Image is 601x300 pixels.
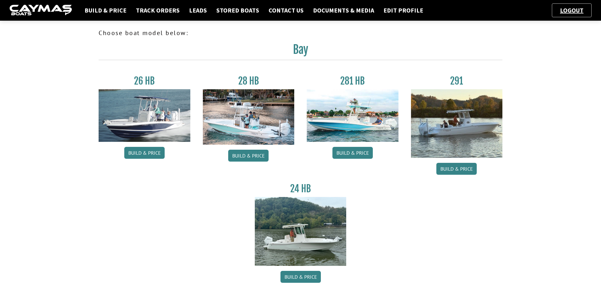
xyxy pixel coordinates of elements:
[186,6,210,14] a: Leads
[307,75,398,87] h3: 281 HB
[307,89,398,142] img: 28-hb-twin.jpg
[203,75,295,87] h3: 28 HB
[228,150,269,162] a: Build & Price
[203,89,295,145] img: 28_hb_thumbnail_for_caymas_connect.jpg
[280,271,321,283] a: Build & Price
[411,75,503,87] h3: 291
[99,89,190,142] img: 26_new_photo_resized.jpg
[411,89,503,158] img: 291_Thumbnail.jpg
[9,5,72,16] img: caymas-dealer-connect-2ed40d3bc7270c1d8d7ffb4b79bf05adc795679939227970def78ec6f6c03838.gif
[124,147,165,159] a: Build & Price
[99,43,502,60] h2: Bay
[213,6,262,14] a: Stored Boats
[436,163,477,175] a: Build & Price
[332,147,373,159] a: Build & Price
[99,75,190,87] h3: 26 HB
[265,6,307,14] a: Contact Us
[133,6,183,14] a: Track Orders
[255,197,347,266] img: 24_HB_thumbnail.jpg
[310,6,377,14] a: Documents & Media
[81,6,130,14] a: Build & Price
[380,6,426,14] a: Edit Profile
[255,183,347,194] h3: 24 HB
[557,6,587,14] a: Logout
[99,28,502,38] p: Choose boat model below:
